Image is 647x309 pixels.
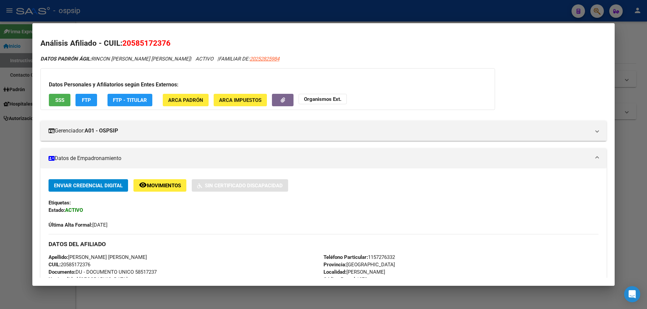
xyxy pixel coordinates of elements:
[113,97,147,103] span: FTP - Titular
[49,200,71,206] strong: Etiquetas:
[40,56,279,62] i: | ACTIVO |
[49,240,598,248] h3: DATOS DEL AFILIADO
[49,269,75,275] strong: Documento:
[54,183,123,189] span: Enviar Credencial Digital
[219,97,261,103] span: ARCA Impuestos
[49,81,487,89] h3: Datos Personales y Afiliatorios según Entes Externos:
[304,96,341,102] strong: Organismos Ext.
[168,97,203,103] span: ARCA Padrón
[49,179,128,192] button: Enviar Credencial Digital
[139,181,147,189] mat-icon: remove_red_eye
[219,56,279,62] span: FAMILIAR DE:
[49,207,65,213] strong: Estado:
[323,262,346,268] strong: Provincia:
[75,94,97,106] button: FTP
[49,269,157,275] span: DU - DOCUMENTO UNICO 58517237
[85,127,118,135] strong: A01 - OSPSIP
[250,56,279,62] span: 20252825984
[323,254,395,260] span: 1157276332
[49,254,147,260] span: [PERSON_NAME] [PERSON_NAME]
[40,38,607,49] h2: Análisis Afiliado - CUIL:
[133,179,186,192] button: Movimientos
[323,276,367,282] span: 1870
[82,97,91,103] span: FTP
[205,183,283,189] span: Sin Certificado Discapacidad
[49,262,61,268] strong: CUIL:
[122,39,171,47] span: 20585172376
[299,94,347,104] button: Organismos Ext.
[65,207,83,213] strong: ACTIVO
[107,94,152,106] button: FTP - Titular
[624,286,640,302] div: Open Intercom Messenger
[147,183,181,189] span: Movimientos
[49,262,90,268] span: 20585172376
[49,127,590,135] mat-panel-title: Gerenciador:
[323,262,395,268] span: [GEOGRAPHIC_DATA]
[323,254,368,260] strong: Teléfono Particular:
[49,254,68,260] strong: Apellido:
[323,276,357,282] strong: Código Postal:
[49,222,92,228] strong: Última Alta Formal:
[49,222,107,228] span: [DATE]
[49,276,128,282] span: [GEOGRAPHIC_DATA]
[323,269,385,275] span: [PERSON_NAME]
[40,121,607,141] mat-expansion-panel-header: Gerenciador:A01 - OSPSIP
[40,148,607,168] mat-expansion-panel-header: Datos de Empadronamiento
[323,269,346,275] strong: Localidad:
[192,179,288,192] button: Sin Certificado Discapacidad
[163,94,209,106] button: ARCA Padrón
[40,56,91,62] strong: DATOS PADRÓN ÁGIL:
[40,56,190,62] span: RINCON [PERSON_NAME] [PERSON_NAME]
[49,154,590,162] mat-panel-title: Datos de Empadronamiento
[55,97,64,103] span: SSS
[214,94,267,106] button: ARCA Impuestos
[49,94,70,106] button: SSS
[49,276,79,282] strong: Nacionalidad:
